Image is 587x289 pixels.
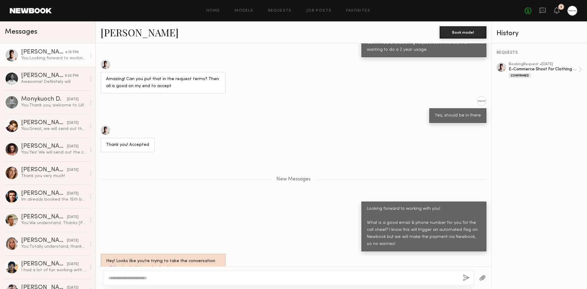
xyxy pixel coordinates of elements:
[276,177,311,182] span: New Messages
[21,191,67,197] div: [PERSON_NAME]
[21,143,67,150] div: [PERSON_NAME]
[497,30,582,37] div: History
[67,191,79,197] div: [DATE]
[367,39,481,54] div: Confirmed and booking request sent! The client is wanting to do a 2 year usage.
[21,120,67,126] div: [PERSON_NAME] B.
[65,50,79,55] div: 4:15 PM
[440,29,486,35] a: Book model
[21,49,65,55] div: [PERSON_NAME]
[21,79,86,85] div: Awesome! Definitely will
[21,73,65,79] div: [PERSON_NAME]
[306,9,332,13] a: Job Posts
[67,144,79,150] div: [DATE]
[367,206,481,248] div: Looking forward to working with you! What is a good email & phone number for you for the call she...
[206,9,220,13] a: Home
[234,9,253,13] a: Models
[67,120,79,126] div: [DATE]
[497,51,582,55] div: REQUESTS
[440,26,486,39] button: Book model
[67,214,79,220] div: [DATE]
[106,258,220,286] div: Hey! Looks like you’re trying to take the conversation off Newbook. Unless absolutely necessary, ...
[21,150,86,155] div: You: Yes! We will send out the call sheet via email [DATE]!
[21,167,67,173] div: [PERSON_NAME]
[106,142,149,149] div: Thank you! Accepted
[67,97,79,102] div: [DATE]
[21,267,86,273] div: I had a lot of fun working with you and the team [DATE]. Thank you for the opportunity!
[67,167,79,173] div: [DATE]
[509,66,578,72] div: E-Commerce Shoot For Clothing Brand - [DEMOGRAPHIC_DATA] Model
[268,9,292,13] a: Requests
[509,62,578,66] div: booking Request • [DATE]
[67,261,79,267] div: [DATE]
[21,261,67,267] div: [PERSON_NAME]
[101,26,179,39] a: [PERSON_NAME]
[21,96,67,102] div: Monykuoch D.
[106,76,220,90] div: Amazing! Can you put that in the request terms? Then all is good on my end to accept
[560,6,562,9] div: 1
[21,214,67,220] div: [PERSON_NAME]
[509,73,531,78] div: Confirmed
[21,126,86,132] div: You: Great, we will send out the call sheet [DATE] via email!
[5,28,37,35] span: Messages
[21,55,86,61] div: You: Looking forward to working with you! What is a good email & phone number for you for the cal...
[509,62,582,78] a: bookingRequest •[DATE]E-Commerce Shoot For Clothing Brand - [DEMOGRAPHIC_DATA] ModelConfirmed
[65,73,79,79] div: 9:32 PM
[21,244,86,250] div: You: Totally understand, thanks [PERSON_NAME]!
[21,173,86,179] div: Thank you very much!
[21,220,86,226] div: You: We understand. Thanks [PERSON_NAME]!
[21,238,67,244] div: [PERSON_NAME]
[21,102,86,108] div: You: Thank you, welcome to LA!
[435,112,481,119] div: Yes, should be in there
[67,238,79,244] div: [DATE]
[21,197,86,202] div: Im already booked the 15th but can do any other day that week. Could we do 13,14, 16, or 17? Let ...
[346,9,370,13] a: Favorites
